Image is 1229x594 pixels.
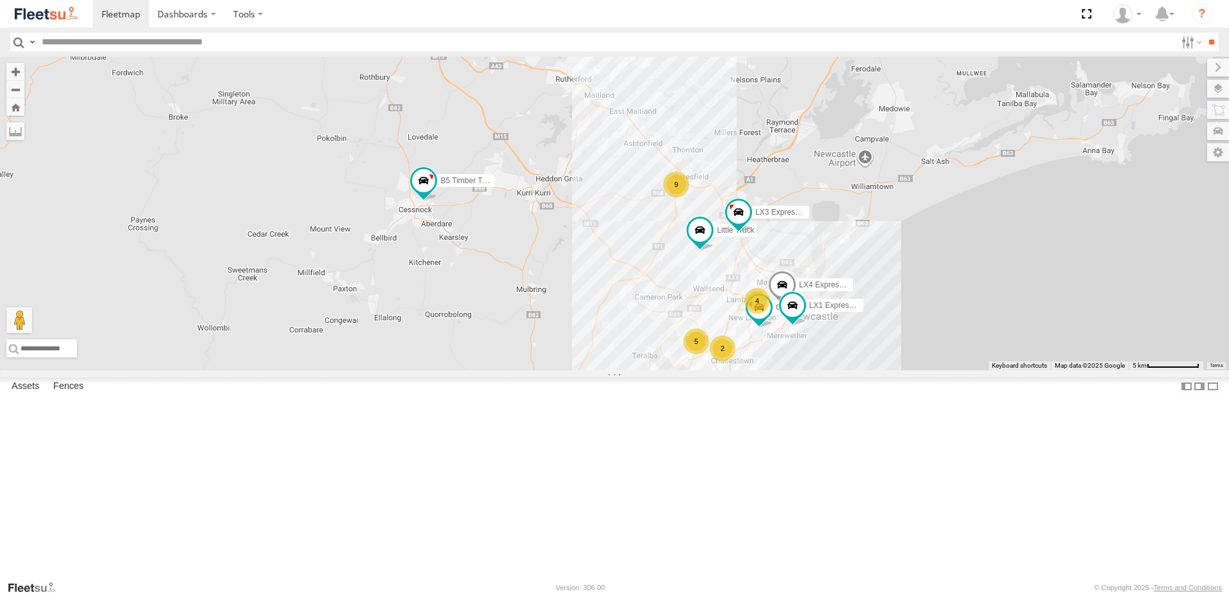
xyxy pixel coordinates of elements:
[13,5,80,22] img: fleetsu-logo-horizontal.svg
[47,377,90,395] label: Fences
[5,377,46,395] label: Assets
[27,33,37,51] label: Search Query
[1094,584,1222,591] div: © Copyright 2025 -
[7,581,66,594] a: Visit our Website
[744,288,770,314] div: 4
[717,226,754,235] span: Little Truck
[6,307,32,333] button: Drag Pegman onto the map to open Street View
[1133,362,1147,369] span: 5 km
[6,63,24,80] button: Zoom in
[1192,4,1212,24] i: ?
[992,361,1047,370] button: Keyboard shortcuts
[440,176,496,185] span: B5 Timber Truck
[755,208,813,217] span: LX3 Express Ute
[1129,361,1203,370] button: Map Scale: 5 km per 78 pixels
[809,301,867,310] span: LX1 Express Ute
[1109,4,1146,24] div: Matt Curtis
[1207,377,1219,396] label: Hide Summary Table
[1193,377,1206,396] label: Dock Summary Table to the Right
[6,122,24,140] label: Measure
[1180,377,1193,396] label: Dock Summary Table to the Left
[1210,363,1223,368] a: Terms (opens in new tab)
[710,336,735,361] div: 2
[776,303,832,312] span: C4 Timber Truck
[683,328,709,354] div: 5
[663,172,689,197] div: 9
[1207,143,1229,161] label: Map Settings
[556,584,605,591] div: Version: 306.00
[6,98,24,116] button: Zoom Home
[6,80,24,98] button: Zoom out
[1176,33,1204,51] label: Search Filter Options
[1154,584,1222,591] a: Terms and Conditions
[1055,362,1125,369] span: Map data ©2025 Google
[799,280,857,289] span: LX4 Express Ute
